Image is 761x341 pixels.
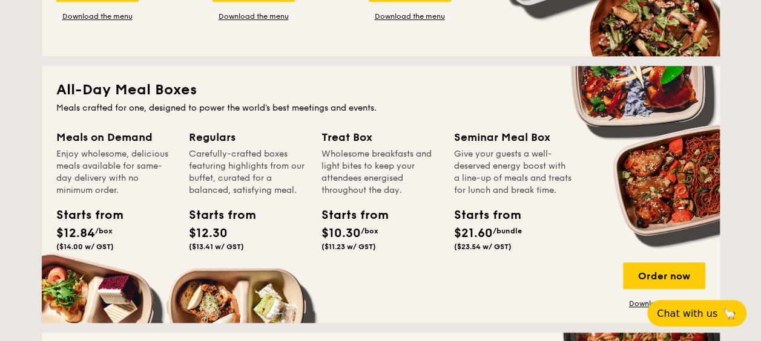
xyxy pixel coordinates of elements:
a: Download the menu [56,11,139,21]
span: ($14.00 w/ GST) [56,242,114,251]
span: $21.60 [454,226,493,241]
span: $12.30 [189,226,228,241]
div: Seminar Meal Box [454,129,572,146]
span: ($11.23 w/ GST) [321,242,376,251]
span: /bundle [493,227,522,235]
div: Treat Box [321,129,440,146]
a: Download the menu [212,11,295,21]
span: ($23.54 w/ GST) [454,242,512,251]
span: /box [361,227,378,235]
span: $12.84 [56,226,95,241]
div: Regulars [189,129,307,146]
div: Meals crafted for one, designed to power the world's best meetings and events. [56,102,705,114]
div: Meals on Demand [56,129,174,146]
span: ($13.41 w/ GST) [189,242,244,251]
span: $10.30 [321,226,361,241]
h2: All-Day Meal Boxes [56,80,705,100]
div: Enjoy wholesome, delicious meals available for same-day delivery with no minimum order. [56,148,174,196]
div: Starts from [189,206,243,224]
div: Order now [623,262,705,289]
div: Starts from [321,206,376,224]
div: Carefully-crafted boxes featuring highlights from our buffet, curated for a balanced, satisfying ... [189,148,307,196]
span: 🦙 [722,307,737,320]
div: Give your guests a well-deserved energy boost with a line-up of meals and treats for lunch and br... [454,148,572,196]
button: Chat with us🦙 [647,300,746,326]
span: Chat with us [657,308,717,319]
div: Wholesome breakfasts and light bites to keep your attendees energised throughout the day. [321,148,440,196]
a: Download the menu [369,11,451,21]
a: Download the menu [623,299,705,308]
div: Starts from [454,206,509,224]
div: Starts from [56,206,111,224]
span: /box [95,227,113,235]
